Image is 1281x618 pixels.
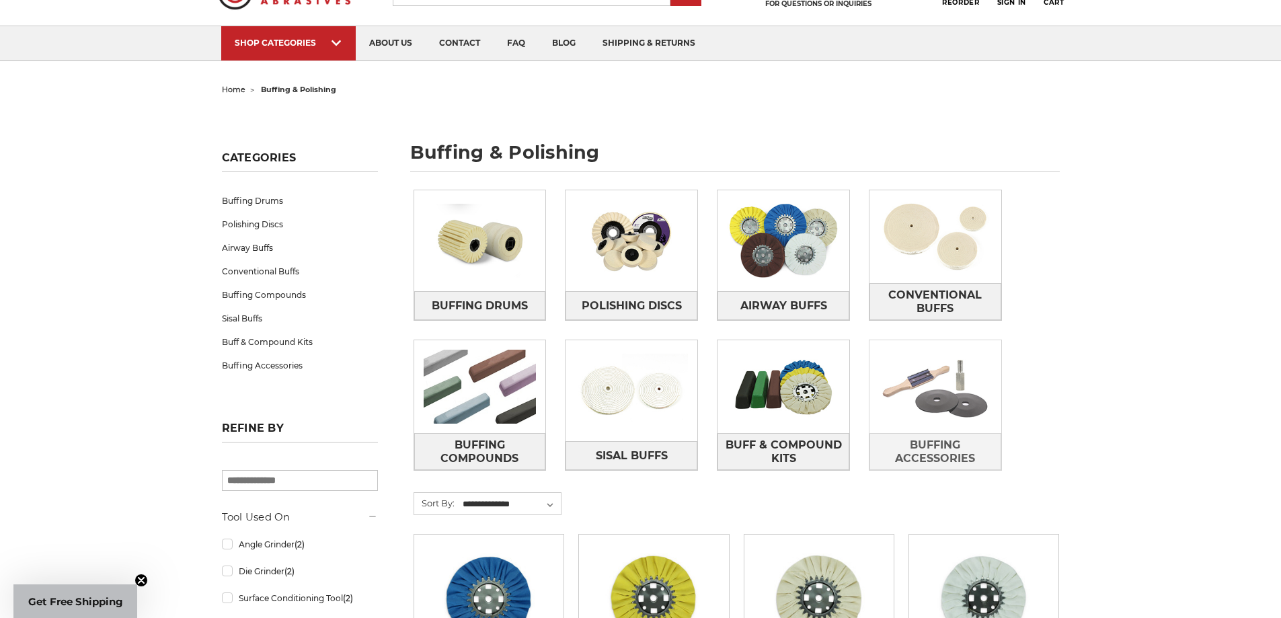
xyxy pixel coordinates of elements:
[414,493,455,513] label: Sort By:
[461,494,561,514] select: Sort By:
[426,26,494,61] a: contact
[222,189,378,213] a: Buffing Drums
[718,434,849,470] span: Buff & Compound Kits
[222,213,378,236] a: Polishing Discs
[414,291,546,320] a: Buffing Drums
[13,584,137,618] div: Get Free ShippingClose teaser
[717,340,849,433] img: Buff & Compound Kits
[222,559,378,583] a: Die Grinder
[222,509,378,525] h5: Tool Used On
[134,574,148,587] button: Close teaser
[415,434,545,470] span: Buffing Compounds
[717,194,849,287] img: Airway Buffs
[566,194,697,287] img: Polishing Discs
[566,441,697,470] a: Sisal Buffs
[222,260,378,283] a: Conventional Buffs
[222,422,378,442] h5: Refine by
[432,295,528,317] span: Buffing Drums
[410,143,1060,172] h1: buffing & polishing
[717,433,849,470] a: Buff & Compound Kits
[740,295,827,317] span: Airway Buffs
[717,291,849,320] a: Airway Buffs
[222,533,378,556] a: Angle Grinder
[356,26,426,61] a: about us
[870,434,1001,470] span: Buffing Accessories
[28,595,123,608] span: Get Free Shipping
[295,539,305,549] span: (2)
[414,340,546,433] img: Buffing Compounds
[235,38,342,48] div: SHOP CATEGORIES
[222,586,378,610] a: Surface Conditioning Tool
[566,291,697,320] a: Polishing Discs
[870,284,1001,320] span: Conventional Buffs
[566,344,697,437] img: Sisal Buffs
[222,330,378,354] a: Buff & Compound Kits
[284,566,295,576] span: (2)
[582,295,682,317] span: Polishing Discs
[222,151,378,172] h5: Categories
[869,190,1001,283] img: Conventional Buffs
[494,26,539,61] a: faq
[222,354,378,377] a: Buffing Accessories
[222,307,378,330] a: Sisal Buffs
[222,236,378,260] a: Airway Buffs
[261,85,336,94] span: buffing & polishing
[414,433,546,470] a: Buffing Compounds
[869,340,1001,433] img: Buffing Accessories
[869,283,1001,320] a: Conventional Buffs
[343,593,353,603] span: (2)
[222,85,245,94] a: home
[589,26,709,61] a: shipping & returns
[414,194,546,287] img: Buffing Drums
[539,26,589,61] a: blog
[596,445,668,467] span: Sisal Buffs
[869,433,1001,470] a: Buffing Accessories
[222,283,378,307] a: Buffing Compounds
